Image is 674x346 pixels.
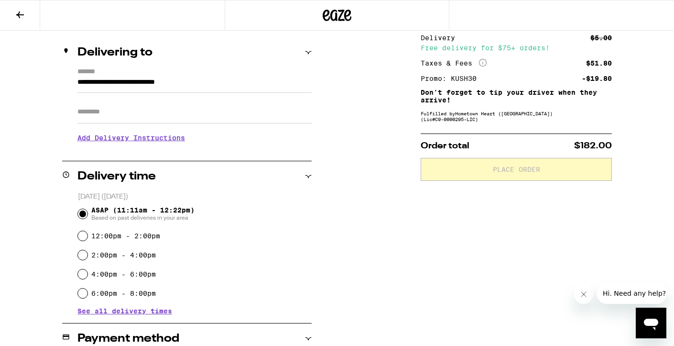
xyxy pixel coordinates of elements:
h2: Delivery time [77,171,156,182]
p: We'll contact you at [PHONE_NUMBER] when we arrive [77,149,312,156]
div: Delivery [421,34,462,41]
div: Free delivery for $75+ orders! [421,45,612,51]
p: Don't forget to tip your driver when they arrive! [421,89,612,104]
span: Based on past deliveries in your area [91,214,195,222]
div: Fulfilled by Hometown Heart ([GEOGRAPHIC_DATA]) (Lic# C9-0000295-LIC ) [421,111,612,122]
div: $5.00 [590,34,612,41]
div: $51.80 [586,60,612,67]
span: ASAP (11:11am - 12:22pm) [91,206,195,222]
span: Order total [421,142,469,150]
label: 6:00pm - 8:00pm [91,290,156,297]
iframe: Message from company [597,283,666,304]
button: Place Order [421,158,612,181]
iframe: Close message [574,285,593,304]
h2: Delivering to [77,47,152,58]
iframe: Button to launch messaging window [636,308,666,338]
button: See all delivery times [77,308,172,314]
h3: Add Delivery Instructions [77,127,312,149]
label: 2:00pm - 4:00pm [91,251,156,259]
label: 4:00pm - 6:00pm [91,270,156,278]
label: 12:00pm - 2:00pm [91,232,160,240]
div: Taxes & Fees [421,59,487,67]
div: Promo: KUSH30 [421,75,483,82]
p: [DATE] ([DATE]) [78,192,312,201]
div: -$19.80 [582,75,612,82]
h2: Payment method [77,333,179,345]
span: Place Order [493,166,540,173]
span: $182.00 [574,142,612,150]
